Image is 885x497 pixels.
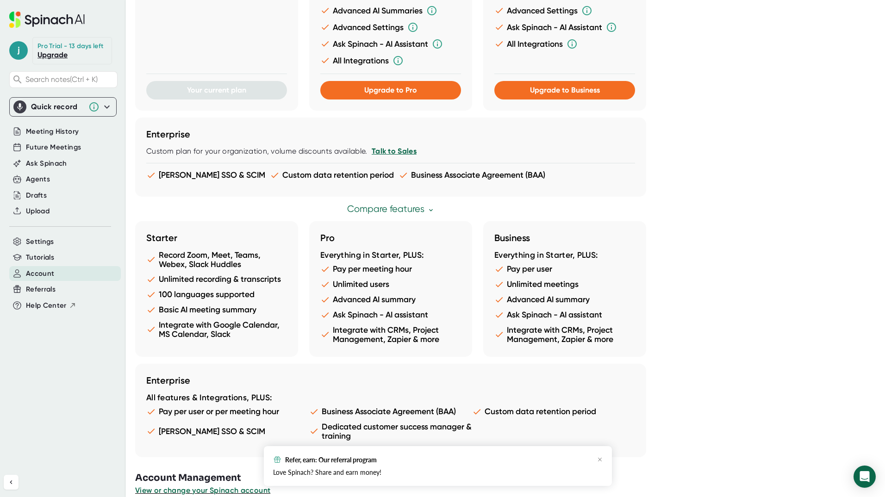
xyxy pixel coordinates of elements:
[146,81,287,99] button: Your current plan
[31,102,84,112] div: Quick record
[854,466,876,488] div: Open Intercom Messenger
[494,264,635,274] li: Pay per user
[399,170,545,180] li: Business Associate Agreement (BAA)
[26,158,67,169] button: Ask Spinach
[320,38,461,50] li: Ask Spinach - AI Assistant
[26,190,47,201] button: Drafts
[9,41,28,60] span: j
[364,86,417,94] span: Upgrade to Pro
[37,42,103,50] div: Pro Trial - 13 days left
[4,475,19,490] button: Collapse sidebar
[320,232,461,243] h3: Pro
[320,250,461,261] div: Everything in Starter, PLUS:
[26,300,76,311] button: Help Center
[146,393,635,403] div: All features & Integrations, PLUS:
[135,486,270,495] span: View or change your Spinach account
[494,295,635,304] li: Advanced AI summary
[372,147,417,155] a: Talk to Sales
[494,250,635,261] div: Everything in Starter, PLUS:
[494,232,635,243] h3: Business
[146,407,309,416] li: Pay per user or per meeting hour
[320,280,461,289] li: Unlimited users
[494,38,635,50] li: All Integrations
[146,232,287,243] h3: Starter
[347,204,435,214] a: Compare features
[26,206,50,217] button: Upload
[26,268,54,279] button: Account
[320,310,461,320] li: Ask Spinach - AI assistant
[26,252,54,263] button: Tutorials
[320,81,461,99] button: Upgrade to Pro
[146,422,309,441] li: [PERSON_NAME] SSO & SCIM
[472,407,635,416] li: Custom data retention period
[146,170,265,180] li: [PERSON_NAME] SSO & SCIM
[26,126,79,137] button: Meeting History
[135,485,270,496] button: View or change your Spinach account
[320,295,461,304] li: Advanced AI summary
[320,5,461,16] li: Advanced AI Summaries
[494,81,635,99] button: Upgrade to Business
[26,174,50,185] button: Agents
[494,325,635,344] li: Integrate with CRMs, Project Management, Zapier & more
[135,471,885,485] h3: Account Management
[187,86,246,94] span: Your current plan
[146,320,287,339] li: Integrate with Google Calendar, MS Calendar, Slack
[494,5,635,16] li: Advanced Settings
[494,280,635,289] li: Unlimited meetings
[530,86,600,94] span: Upgrade to Business
[320,22,461,33] li: Advanced Settings
[146,129,635,140] h3: Enterprise
[146,274,287,284] li: Unlimited recording & transcripts
[146,375,635,386] h3: Enterprise
[494,310,635,320] li: Ask Spinach - AI assistant
[494,22,635,33] li: Ask Spinach - AI Assistant
[320,325,461,344] li: Integrate with CRMs, Project Management, Zapier & more
[26,142,81,153] button: Future Meetings
[270,170,394,180] li: Custom data retention period
[13,98,112,116] div: Quick record
[25,75,115,84] span: Search notes (Ctrl + K)
[146,147,635,156] div: Custom plan for your organization, volume discounts available.
[309,407,472,416] li: Business Associate Agreement (BAA)
[146,250,287,269] li: Record Zoom, Meet, Teams, Webex, Slack Huddles
[146,305,287,315] li: Basic AI meeting summary
[320,55,461,66] li: All Integrations
[37,50,68,59] a: Upgrade
[26,284,56,295] button: Referrals
[309,422,472,441] li: Dedicated customer success manager & training
[26,300,67,311] span: Help Center
[320,264,461,274] li: Pay per meeting hour
[26,236,54,247] button: Settings
[146,290,287,299] li: 100 languages supported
